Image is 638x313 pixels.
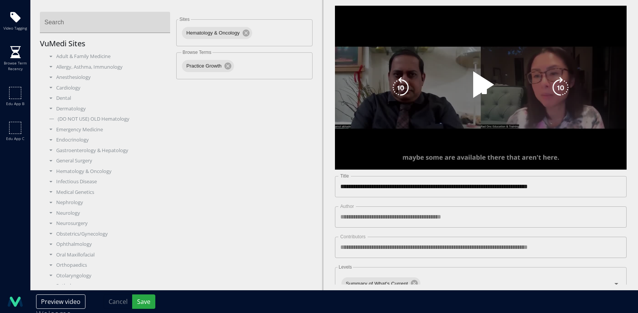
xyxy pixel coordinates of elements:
div: Emergency Medicine [46,126,171,134]
div: Anesthesiology [46,74,171,81]
button: Cancel [104,294,133,309]
span: Edu app c [6,136,24,142]
div: Nephrology [46,199,171,206]
div: Dermatology [46,105,171,113]
div: Adult & Family Medicine [46,53,171,60]
label: Sites [178,17,191,22]
div: Neurosurgery [46,220,171,227]
div: Infectious Disease [46,178,171,186]
span: Video tagging [3,25,27,31]
button: Play Video [412,50,549,125]
h5: VuMedi Sites [40,39,176,48]
div: Ophthalmology [46,241,171,248]
div: Summary of What's Current [341,274,621,293]
span: Practice Growth [182,62,226,70]
img: logo [8,294,23,309]
span: Summary of What's Current [341,280,413,287]
div: Oral Maxillofacial [46,251,171,259]
div: Neurology [46,209,171,217]
span: Edu app b [6,101,24,107]
div: General Surgery [46,157,171,165]
div: Dental [46,94,171,102]
div: Practice Growth [182,60,234,72]
label: Browse Terms [181,50,212,55]
div: Obstetrics/Gynecology [46,230,171,238]
div: Orthopaedics [46,261,171,269]
div: Hematology & Oncology [182,27,252,39]
div: Endocrinology [46,136,171,144]
div: Summary of What's Current [341,277,421,289]
span: Hematology & Oncology [182,29,244,37]
div: Cardiology [46,84,171,92]
div: Allergy, Asthma, Immunology [46,63,171,71]
div: Gastroenterology & Hepatology [46,147,171,154]
div: Pathology [46,282,171,290]
span: Browse term recency [2,60,28,72]
div: Hematology & Oncology [46,168,171,175]
button: Preview video [36,294,85,309]
div: (DO NOT USE) OLD Hematology [46,115,171,123]
label: Levels [337,265,353,269]
div: Medical Genetics [46,189,171,196]
div: Otolaryngology [46,272,171,280]
video-js: Video Player [335,6,627,170]
button: Save [132,294,155,309]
